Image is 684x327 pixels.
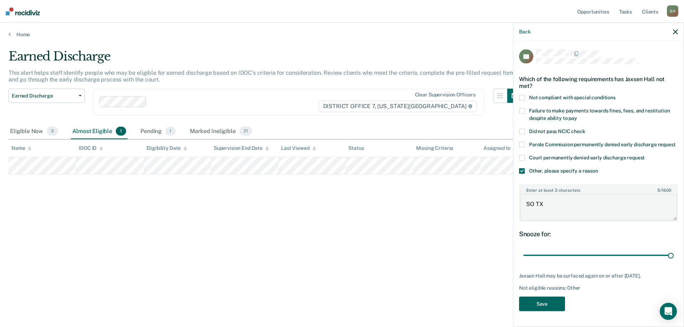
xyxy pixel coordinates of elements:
div: Missing Criteria [416,145,454,151]
div: Assigned to [483,145,517,151]
button: Save [519,296,565,311]
textarea: SO TX [520,194,677,221]
label: Enter at least 3 characters [520,185,677,193]
span: Not compliant with special conditions [529,95,616,100]
a: Home [9,31,675,38]
div: Status [348,145,364,151]
span: Failure to make payments towards fines, fees, and restitution despite ability to pay [529,108,670,121]
span: 3 [47,127,58,136]
span: DISTRICT OFFICE 7, [US_STATE][GEOGRAPHIC_DATA] [318,101,477,112]
div: Not eligible reasons: Other [519,285,678,291]
span: 1 [116,127,126,136]
span: Court permanently denied early discharge request [529,155,645,160]
span: Did not pass NCIC check [529,128,585,134]
img: Recidiviz [6,7,40,15]
span: Parole Commission permanently denied early discharge request [529,142,676,147]
div: Eligible Now [9,124,59,139]
span: 1 [165,127,176,136]
div: Name [11,145,31,151]
div: Pending [139,124,177,139]
span: Other, please specify a reason [529,168,598,174]
div: Clear supervision officers [415,92,476,98]
button: Back [519,28,530,35]
div: IDOC ID [79,145,103,151]
div: Eligibility Date [146,145,187,151]
div: Open Intercom Messenger [660,303,677,320]
div: Which of the following requirements has Jaxsen Hall not met? [519,70,678,95]
span: Earned Discharge [12,93,76,99]
span: 5 [657,188,660,193]
div: Supervision End Date [214,145,269,151]
span: / 1600 [657,188,671,193]
div: Earned Discharge [9,49,522,69]
div: Snooze for: [519,230,678,238]
div: Jaxsen Hall may be surfaced again on or after [DATE]. [519,273,678,279]
div: S H [667,5,678,17]
div: Marked Ineligible [188,124,253,139]
div: Almost Eligible [71,124,128,139]
span: 21 [239,127,252,136]
p: This alert helps staff identify people who may be eligible for earned discharge based on IDOC’s c... [9,69,516,83]
div: Last Viewed [281,145,316,151]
